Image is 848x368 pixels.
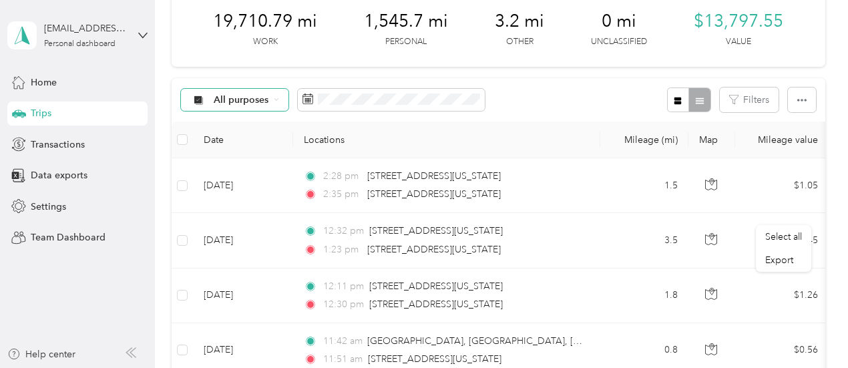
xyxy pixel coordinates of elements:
span: [STREET_ADDRESS][US_STATE] [368,353,501,365]
span: Transactions [31,138,85,152]
div: Personal dashboard [44,40,116,48]
span: $13,797.55 [694,11,783,32]
span: Data exports [31,168,87,182]
p: Work [253,36,278,48]
span: All purposes [214,96,269,105]
span: 11:51 am [323,352,363,367]
button: Help center [7,347,75,361]
span: [STREET_ADDRESS][US_STATE] [369,299,503,310]
td: $1.26 [735,268,829,323]
span: [STREET_ADDRESS][US_STATE] [367,188,501,200]
span: [GEOGRAPHIC_DATA], [GEOGRAPHIC_DATA], [US_STATE], [GEOGRAPHIC_DATA] [367,335,720,347]
iframe: Everlance-gr Chat Button Frame [773,293,848,368]
button: Filters [720,87,779,112]
td: [DATE] [193,158,293,213]
p: Value [726,36,751,48]
td: 3.5 [600,213,688,268]
span: 12:30 pm [323,297,364,312]
td: $1.05 [735,158,829,213]
span: 12:32 pm [323,224,364,238]
th: Mileage (mi) [600,122,688,158]
span: 12:11 pm [323,279,364,294]
span: 3.2 mi [495,11,544,32]
td: [DATE] [193,213,293,268]
td: 1.8 [600,268,688,323]
span: Settings [31,200,66,214]
div: [EMAIL_ADDRESS][DOMAIN_NAME] [44,21,128,35]
th: Map [688,122,735,158]
span: [STREET_ADDRESS][US_STATE] [369,281,503,292]
span: 11:42 am [323,334,361,349]
p: Unclassified [591,36,647,48]
span: 1:23 pm [323,242,361,257]
span: [STREET_ADDRESS][US_STATE] [367,244,501,255]
span: 2:35 pm [323,187,361,202]
span: [STREET_ADDRESS][US_STATE] [367,170,501,182]
span: Select all [765,231,802,242]
th: Locations [293,122,600,158]
span: [STREET_ADDRESS][US_STATE] [369,225,503,236]
span: Trips [31,106,51,120]
p: Personal [385,36,427,48]
span: 2:28 pm [323,169,361,184]
p: Other [506,36,534,48]
td: $2.45 [735,213,829,268]
th: Mileage value [735,122,829,158]
th: Date [193,122,293,158]
td: 1.5 [600,158,688,213]
span: 0 mi [602,11,636,32]
span: Export [765,254,793,266]
span: Home [31,75,57,89]
td: [DATE] [193,268,293,323]
span: Team Dashboard [31,230,105,244]
span: 1,545.7 mi [364,11,448,32]
span: 19,710.79 mi [213,11,317,32]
